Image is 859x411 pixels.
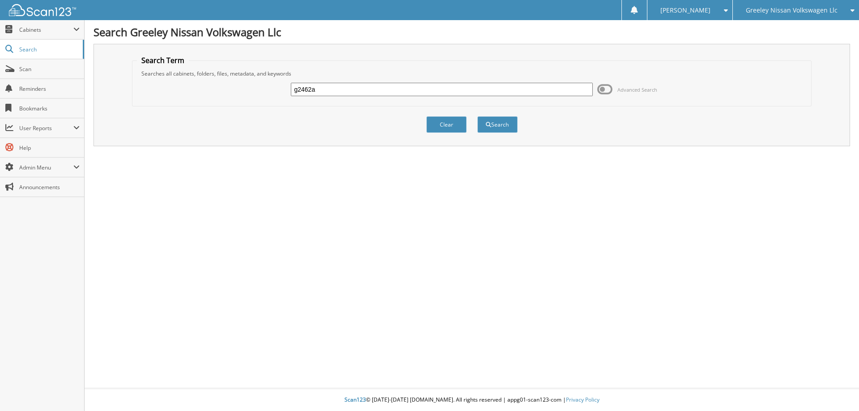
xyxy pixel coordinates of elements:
span: [PERSON_NAME] [660,8,710,13]
span: Announcements [19,183,80,191]
span: Greeley Nissan Volkswagen Llc [746,8,838,13]
img: scan123-logo-white.svg [9,4,76,16]
button: Clear [426,116,467,133]
span: Admin Menu [19,164,73,171]
div: © [DATE]-[DATE] [DOMAIN_NAME]. All rights reserved | appg01-scan123-com | [85,389,859,411]
span: Scan123 [344,396,366,403]
iframe: Chat Widget [814,368,859,411]
span: User Reports [19,124,73,132]
span: Advanced Search [617,86,657,93]
span: Cabinets [19,26,73,34]
span: Scan [19,65,80,73]
legend: Search Term [137,55,189,65]
span: Search [19,46,78,53]
span: Help [19,144,80,152]
div: Searches all cabinets, folders, files, metadata, and keywords [137,70,807,77]
a: Privacy Policy [566,396,600,403]
span: Bookmarks [19,105,80,112]
button: Search [477,116,518,133]
h1: Search Greeley Nissan Volkswagen Llc [94,25,850,39]
span: Reminders [19,85,80,93]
